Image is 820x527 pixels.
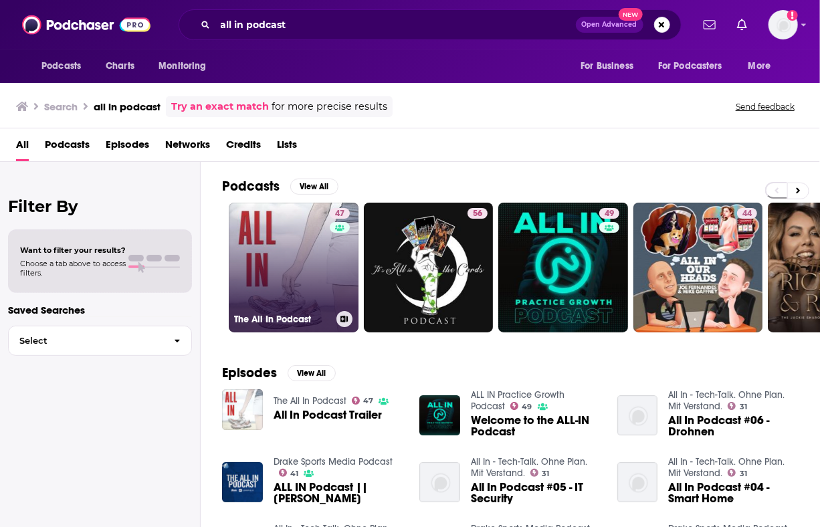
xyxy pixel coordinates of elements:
span: 56 [473,207,482,221]
span: New [619,8,643,21]
a: The All In Podcast [274,395,346,407]
span: 31 [740,471,747,477]
span: 47 [363,398,373,404]
a: 49 [599,208,619,219]
a: All In Podcast #05 - IT Security [471,482,601,504]
span: All [16,134,29,161]
button: open menu [149,54,223,79]
span: Podcasts [41,57,81,76]
a: 31 [728,469,747,477]
span: For Podcasters [658,57,722,76]
span: Choose a tab above to access filters. [20,259,126,278]
a: Drake Sports Media Podcast [274,456,393,467]
a: 56 [364,203,494,332]
a: EpisodesView All [222,364,336,381]
span: Charts [106,57,134,76]
div: Search podcasts, credits, & more... [179,9,682,40]
button: Select [8,326,192,356]
a: 47 [352,397,374,405]
a: Episodes [106,134,149,161]
img: Welcome to the ALL-IN Podcast [419,395,460,436]
button: Send feedback [732,101,799,112]
img: User Profile [768,10,798,39]
img: All In Podcast #06 - Drohnen [617,395,658,436]
button: Open AdvancedNew [576,17,643,33]
a: 41 [279,469,299,477]
img: All In Podcast Trailer [222,389,263,430]
a: Lists [277,134,297,161]
a: 47 [330,208,350,219]
a: PodcastsView All [222,178,338,195]
a: 44 [633,203,763,332]
h3: Search [44,100,78,113]
span: 41 [290,471,298,477]
h2: Episodes [222,364,277,381]
button: open menu [649,54,742,79]
a: All In - Tech-Talk. Ohne Plan. Mit Verstand. [668,389,785,412]
span: 44 [742,207,752,221]
span: For Business [581,57,633,76]
a: All In Podcast Trailer [274,409,382,421]
a: 47The All In Podcast [229,203,358,332]
a: Credits [226,134,261,161]
span: Monitoring [159,57,206,76]
a: All In Podcast #05 - IT Security [419,462,460,503]
a: Show notifications dropdown [698,13,721,36]
svg: Add a profile image [787,10,798,21]
a: All In - Tech-Talk. Ohne Plan. Mit Verstand. [471,456,587,479]
span: 49 [522,404,532,410]
a: All In - Tech-Talk. Ohne Plan. Mit Verstand. [668,456,785,479]
button: open menu [32,54,98,79]
a: All In Podcast #04 - Smart Home [668,482,799,504]
p: Saved Searches [8,304,192,316]
span: All In Podcast #06 - Drohnen [668,415,799,437]
a: Charts [97,54,142,79]
span: Want to filter your results? [20,245,126,255]
button: Show profile menu [768,10,798,39]
a: Podcasts [45,134,90,161]
button: open menu [739,54,788,79]
span: Networks [165,134,210,161]
img: Podchaser - Follow, Share and Rate Podcasts [22,12,150,37]
span: Logged in as smeizlik [768,10,798,39]
a: ALL IN Podcast || Conor Enright [274,482,404,504]
button: View All [288,365,336,381]
span: More [748,57,771,76]
a: ALL IN Practice Growth Podcast [471,389,565,412]
h3: The All In Podcast [234,314,331,325]
a: Try an exact match [171,99,269,114]
button: open menu [571,54,650,79]
a: 31 [728,402,747,410]
a: 49 [498,203,628,332]
h2: Podcasts [222,178,280,195]
span: 31 [740,404,747,410]
a: 44 [737,208,757,219]
span: 31 [542,471,550,477]
a: Welcome to the ALL-IN Podcast [471,415,601,437]
span: 49 [605,207,614,221]
a: 49 [510,402,532,410]
img: ALL IN Podcast || Conor Enright [222,462,263,503]
span: ALL IN Podcast || [PERSON_NAME] [274,482,404,504]
input: Search podcasts, credits, & more... [215,14,576,35]
button: View All [290,179,338,195]
a: 56 [468,208,488,219]
span: 47 [335,207,344,221]
h2: Filter By [8,197,192,216]
img: All In Podcast #04 - Smart Home [617,462,658,503]
span: Open Advanced [582,21,637,28]
a: Show notifications dropdown [732,13,752,36]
